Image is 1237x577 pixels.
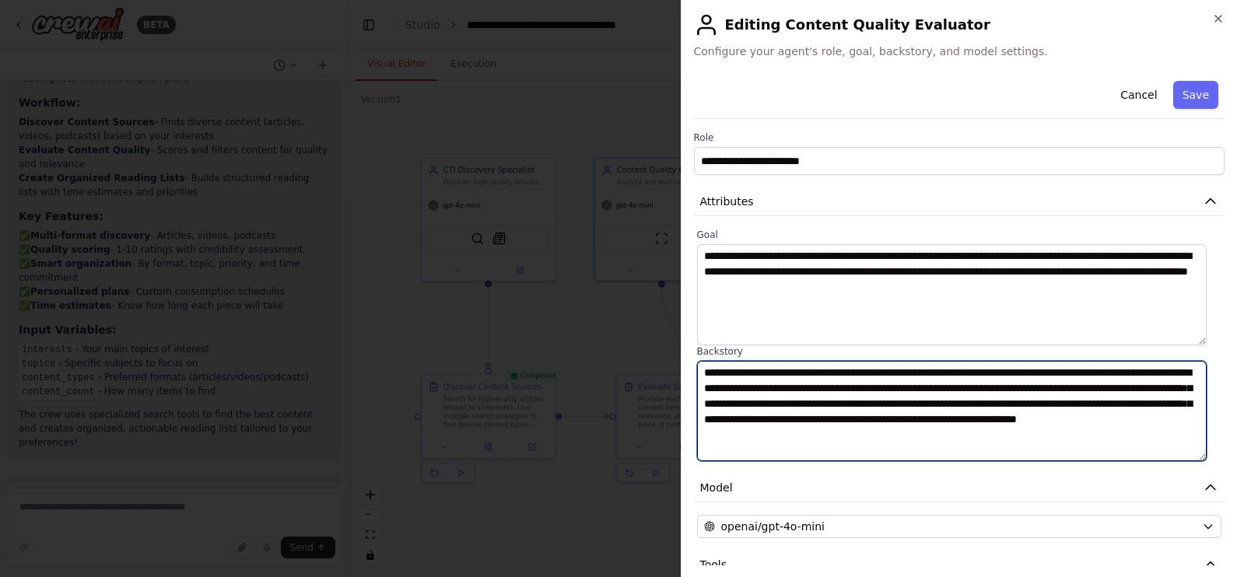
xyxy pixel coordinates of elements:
[697,229,1222,241] label: Goal
[721,519,825,534] span: openai/gpt-4o-mini
[697,515,1222,538] button: openai/gpt-4o-mini
[700,557,727,572] span: Tools
[700,480,733,495] span: Model
[1173,81,1218,109] button: Save
[694,12,1225,37] h2: Editing Content Quality Evaluator
[694,187,1225,216] button: Attributes
[1111,81,1166,109] button: Cancel
[694,131,1225,144] label: Role
[694,474,1225,502] button: Model
[694,44,1225,59] span: Configure your agent's role, goal, backstory, and model settings.
[700,194,754,209] span: Attributes
[697,345,1222,358] label: Backstory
